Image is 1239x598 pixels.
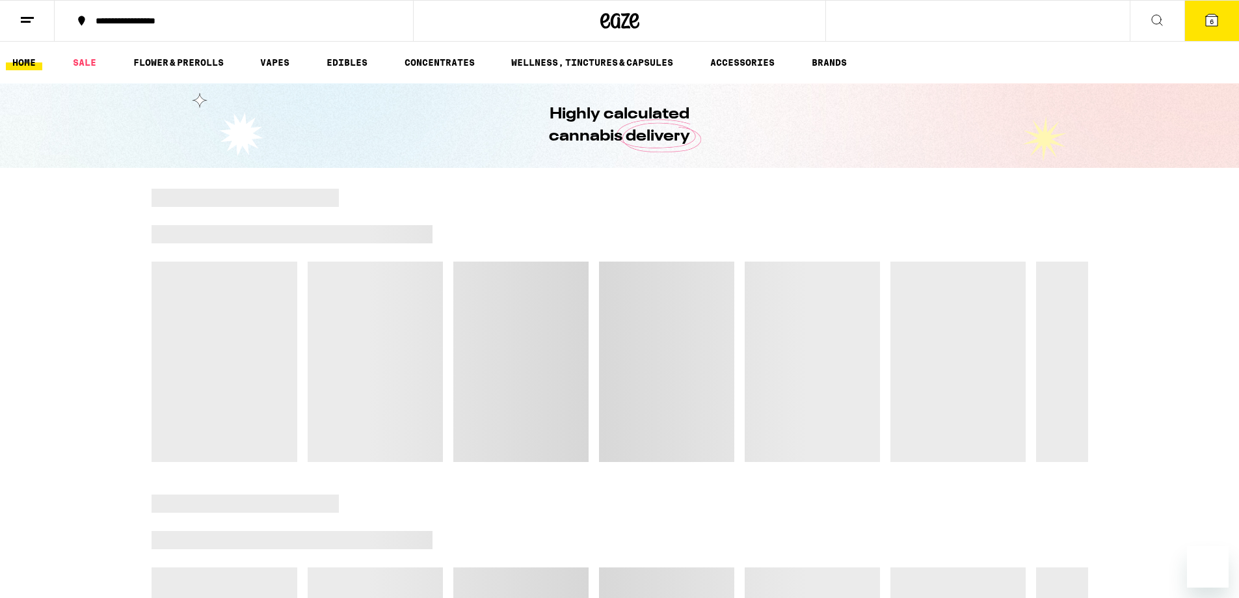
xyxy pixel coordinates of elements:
span: 6 [1210,18,1214,25]
a: EDIBLES [320,55,374,70]
a: CONCENTRATES [398,55,481,70]
h1: Highly calculated cannabis delivery [513,103,727,148]
a: WELLNESS, TINCTURES & CAPSULES [505,55,680,70]
a: HOME [6,55,42,70]
button: 6 [1184,1,1239,41]
a: VAPES [254,55,296,70]
a: FLOWER & PREROLLS [127,55,230,70]
iframe: Button to launch messaging window [1187,546,1229,588]
a: ACCESSORIES [704,55,781,70]
a: BRANDS [805,55,853,70]
a: SALE [66,55,103,70]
